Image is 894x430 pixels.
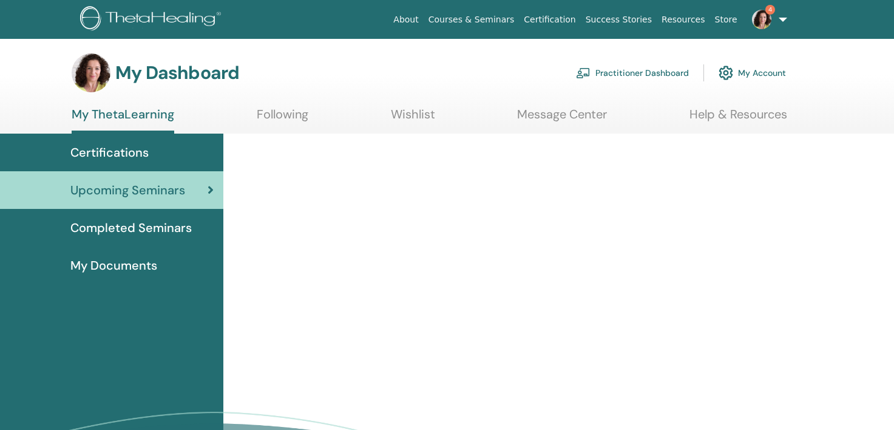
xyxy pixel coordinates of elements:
span: Certifications [70,143,149,162]
img: default.jpg [752,10,771,29]
a: Courses & Seminars [424,9,520,31]
a: Resources [657,9,710,31]
a: About [388,9,423,31]
a: My Account [719,60,786,86]
span: Upcoming Seminars [70,181,185,199]
img: logo.png [80,6,225,33]
img: chalkboard-teacher.svg [576,67,591,78]
a: Message Center [517,107,607,131]
a: Following [257,107,308,131]
h3: My Dashboard [115,62,239,84]
a: My ThetaLearning [72,107,174,134]
a: Certification [519,9,580,31]
span: My Documents [70,256,157,275]
img: cog.svg [719,63,733,83]
span: Completed Seminars [70,219,192,237]
img: default.jpg [72,53,110,92]
a: Help & Resources [689,107,787,131]
a: Wishlist [391,107,435,131]
a: Store [710,9,742,31]
a: Practitioner Dashboard [576,60,689,86]
a: Success Stories [581,9,657,31]
span: 4 [765,5,775,15]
